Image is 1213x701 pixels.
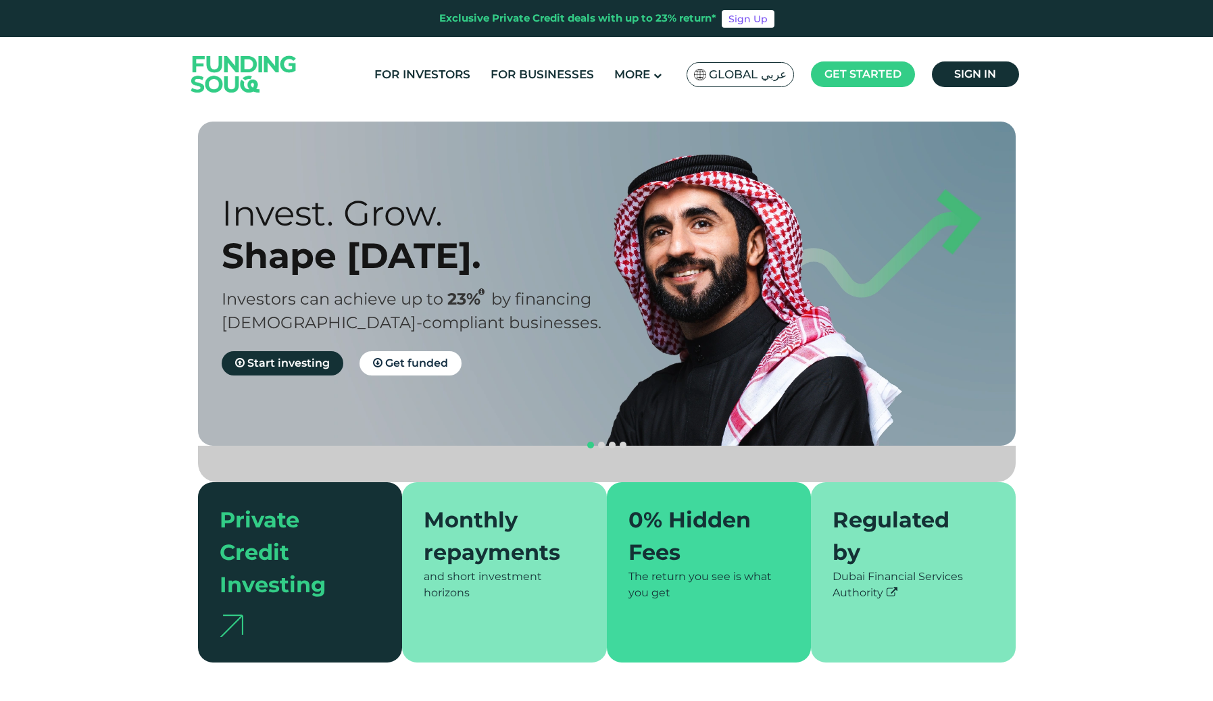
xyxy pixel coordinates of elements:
[447,289,491,309] span: 23%
[618,440,628,450] button: navigation
[385,357,448,369] span: Get funded
[222,351,343,375] a: Start investing
[628,504,774,569] div: 0% Hidden Fees
[487,63,597,86] a: For Businesses
[824,68,901,80] span: Get started
[220,504,365,601] div: Private Credit Investing
[360,351,462,375] a: Get funded
[694,69,706,80] img: SA Flag
[222,289,443,309] span: Investors can achieve up to
[424,569,585,601] div: and short investment horizons
[220,615,243,637] img: arrow
[424,504,569,569] div: Monthly repayments
[371,63,474,86] a: For Investors
[722,10,774,28] a: Sign Up
[222,234,630,277] div: Shape [DATE].
[247,357,330,369] span: Start investing
[628,569,790,601] div: The return you see is what you get
[178,40,310,108] img: Logo
[607,440,618,450] button: navigation
[596,440,607,450] button: navigation
[222,192,630,234] div: Invest. Grow.
[932,61,1019,87] a: Sign in
[585,440,596,450] button: navigation
[709,67,787,82] span: Global عربي
[478,288,485,296] i: 23% IRR (expected) ~ 15% Net yield (expected)
[833,569,994,601] div: Dubai Financial Services Authority
[439,11,716,26] div: Exclusive Private Credit deals with up to 23% return*
[614,68,650,81] span: More
[954,68,996,80] span: Sign in
[833,504,978,569] div: Regulated by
